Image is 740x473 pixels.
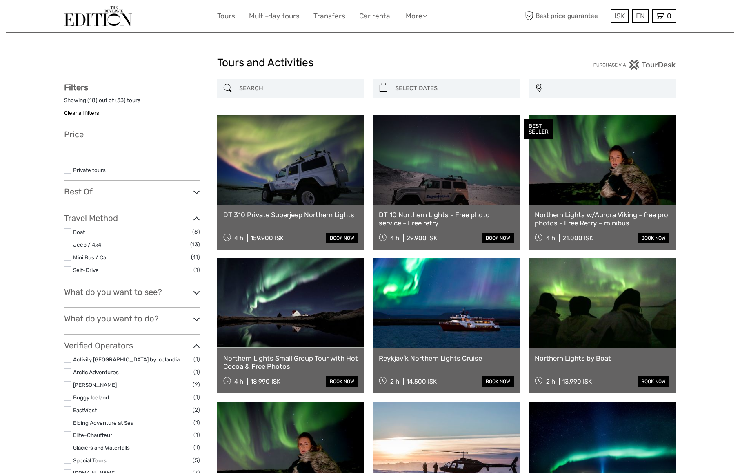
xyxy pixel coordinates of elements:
h1: Tours and Activities [217,56,523,69]
div: 14.500 ISK [407,378,437,385]
h3: Best Of [64,187,200,196]
span: 4 h [390,234,399,242]
h3: What do you want to do? [64,314,200,324]
a: Elding Adventure at Sea [73,419,133,426]
h3: Travel Method [64,213,200,223]
h3: What do you want to see? [64,287,200,297]
label: 33 [117,96,124,104]
a: Boat [73,229,85,235]
span: (2) [193,405,200,415]
a: book now [326,376,358,387]
span: (1) [193,430,200,440]
span: 4 h [546,234,555,242]
a: Special Tours [73,457,107,464]
span: ISK [614,12,625,20]
span: (2) [193,380,200,389]
span: (1) [193,393,200,402]
a: Transfers [313,10,345,22]
span: (1) [193,443,200,452]
div: 18.990 ISK [251,378,280,385]
a: Multi-day tours [249,10,300,22]
a: book now [638,376,669,387]
a: book now [482,376,514,387]
a: Activity [GEOGRAPHIC_DATA] by Icelandia [73,356,180,363]
a: More [406,10,427,22]
a: DT 310 Private Superjeep Northern Lights [223,211,358,219]
div: Showing ( ) out of ( ) tours [64,96,200,109]
a: Car rental [359,10,392,22]
img: PurchaseViaTourDesk.png [593,60,676,70]
a: Jeep / 4x4 [73,241,101,248]
div: EN [632,9,649,23]
span: (5) [193,455,200,465]
span: (13) [190,240,200,249]
a: Reykjavík Northern Lights Cruise [379,354,514,362]
a: book now [482,233,514,243]
label: 18 [89,96,96,104]
span: 2 h [546,378,555,385]
a: Private tours [73,167,106,173]
a: Self-Drive [73,267,99,273]
a: Northern Lights Small Group Tour with Hot Cocoa & Free Photos [223,354,358,371]
a: Elite-Chauffeur [73,432,112,438]
a: Clear all filters [64,109,99,116]
h3: Verified Operators [64,341,200,350]
a: Arctic Adventures [73,369,119,375]
span: (1) [193,355,200,364]
span: 2 h [390,378,399,385]
a: Northern Lights by Boat [535,354,670,362]
div: 159.900 ISK [251,234,284,242]
img: The Reykjavík Edition [64,6,132,26]
a: EastWest [73,407,97,413]
span: 4 h [234,378,243,385]
a: [PERSON_NAME] [73,382,117,388]
h3: Price [64,129,200,139]
span: 4 h [234,234,243,242]
span: (1) [193,265,200,274]
div: 21.000 ISK [562,234,593,242]
strong: Filters [64,83,88,92]
a: DT 10 Northern Lights - Free photo service - Free retry [379,211,514,228]
a: Mini Bus / Car [73,254,108,261]
a: Buggy Iceland [73,394,109,401]
a: book now [326,233,358,243]
div: 13.990 ISK [562,378,592,385]
a: Tours [217,10,235,22]
input: SEARCH [236,81,360,96]
span: (11) [191,252,200,262]
span: 0 [666,12,673,20]
div: BEST SELLER [524,119,553,139]
a: book now [638,233,669,243]
a: Northern Lights w/Aurora Viking - free pro photos - Free Retry – minibus [535,211,670,228]
span: (8) [192,227,200,237]
div: 29.900 ISK [407,234,437,242]
span: Best price guarantee [523,9,609,23]
input: SELECT DATES [392,81,516,96]
span: (1) [193,418,200,427]
a: Glaciers and Waterfalls [73,444,130,451]
span: (1) [193,367,200,377]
